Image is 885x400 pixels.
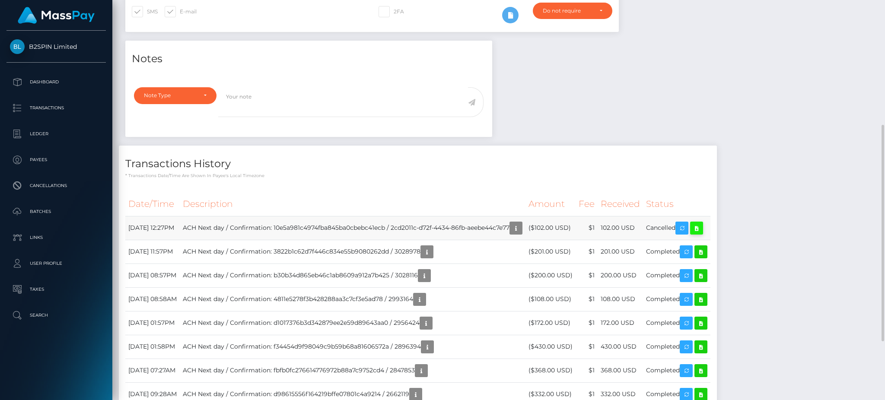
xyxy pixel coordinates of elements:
[598,335,643,359] td: 430.00 USD
[525,240,576,263] td: ($201.00 USD)
[180,263,525,287] td: ACH Next day / Confirmation: b30b34d865eb46c1ab8609a912a7b425 / 3028116
[598,359,643,382] td: 368.00 USD
[125,156,710,171] h4: Transactions History
[6,175,106,197] a: Cancellations
[180,311,525,335] td: ACH Next day / Confirmation: d1017376b3d342879ee2e59d89643aa0 / 2956424
[6,97,106,119] a: Transactions
[125,216,180,240] td: [DATE] 12:27PM
[125,263,180,287] td: [DATE] 08:57PM
[6,279,106,300] a: Taxes
[180,192,525,216] th: Description
[576,311,598,335] td: $1
[543,7,592,14] div: Do not require
[125,172,710,179] p: * Transactions date/time are shown in payee's local timezone
[10,231,102,244] p: Links
[6,43,106,51] span: B2SPIN Limited
[598,240,643,263] td: 201.00 USD
[132,6,158,17] label: SMS
[643,335,710,359] td: Completed
[643,359,710,382] td: Completed
[576,335,598,359] td: $1
[525,287,576,311] td: ($108.00 USD)
[598,192,643,216] th: Received
[6,123,106,145] a: Ledger
[10,127,102,140] p: Ledger
[10,153,102,166] p: Payees
[134,87,216,104] button: Note Type
[180,216,525,240] td: ACH Next day / Confirmation: 10e5a981c4974fba845ba0cbebc41ecb / 2cd2011c-d72f-4434-86fb-aeebe44c7e77
[180,240,525,263] td: ACH Next day / Confirmation: 3822b1c62d7f446c834e55b9080262dd / 3028978
[10,76,102,89] p: Dashboard
[643,240,710,263] td: Completed
[525,359,576,382] td: ($368.00 USD)
[18,7,95,24] img: MassPay Logo
[643,311,710,335] td: Completed
[598,263,643,287] td: 200.00 USD
[576,359,598,382] td: $1
[598,311,643,335] td: 172.00 USD
[6,227,106,248] a: Links
[598,216,643,240] td: 102.00 USD
[6,149,106,171] a: Payees
[533,3,612,19] button: Do not require
[180,359,525,382] td: ACH Next day / Confirmation: fbfb0fc276614776972b88a7c9752cd4 / 2847853
[180,287,525,311] td: ACH Next day / Confirmation: 4811e5278f3b428288aa3c7cf3e5ad78 / 2993164
[6,253,106,274] a: User Profile
[576,263,598,287] td: $1
[525,335,576,359] td: ($430.00 USD)
[125,359,180,382] td: [DATE] 07:27AM
[10,283,102,296] p: Taxes
[6,201,106,222] a: Batches
[125,287,180,311] td: [DATE] 08:58AM
[576,240,598,263] td: $1
[576,287,598,311] td: $1
[125,335,180,359] td: [DATE] 01:58PM
[576,192,598,216] th: Fee
[576,216,598,240] td: $1
[125,192,180,216] th: Date/Time
[379,6,404,17] label: 2FA
[525,263,576,287] td: ($200.00 USD)
[643,192,710,216] th: Status
[525,192,576,216] th: Amount
[10,179,102,192] p: Cancellations
[6,71,106,93] a: Dashboard
[125,240,180,263] td: [DATE] 11:57PM
[165,6,197,17] label: E-mail
[180,335,525,359] td: ACH Next day / Confirmation: f34454d9f98049c9b59b68a81606572a / 2896394
[643,287,710,311] td: Completed
[525,216,576,240] td: ($102.00 USD)
[10,309,102,322] p: Search
[10,102,102,114] p: Transactions
[6,305,106,326] a: Search
[132,51,486,67] h4: Notes
[643,216,710,240] td: Cancelled
[10,257,102,270] p: User Profile
[598,287,643,311] td: 108.00 USD
[10,39,25,54] img: B2SPIN Limited
[144,92,197,99] div: Note Type
[125,311,180,335] td: [DATE] 01:57PM
[643,263,710,287] td: Completed
[525,311,576,335] td: ($172.00 USD)
[10,205,102,218] p: Batches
